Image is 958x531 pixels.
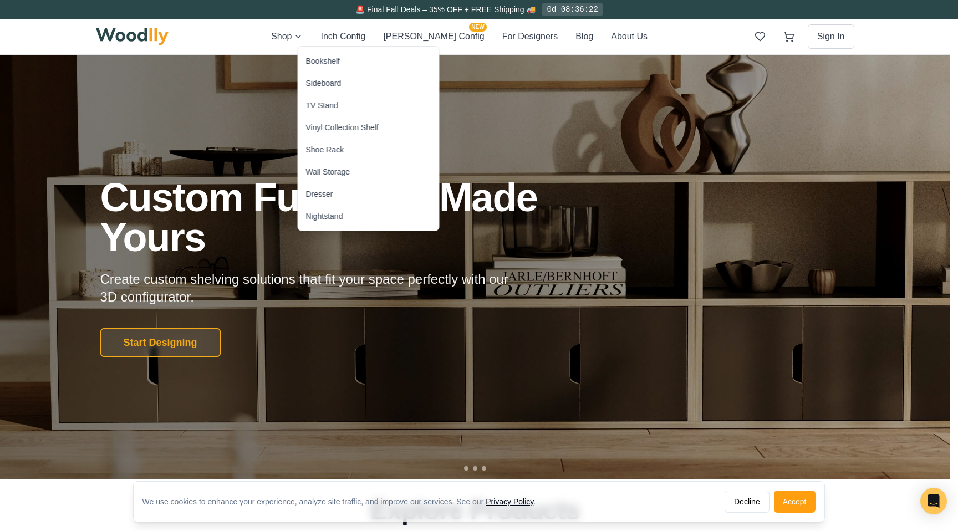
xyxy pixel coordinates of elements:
div: Shoe Rack [306,144,344,155]
div: Bookshelf [306,55,340,67]
div: Shop [298,46,440,231]
div: Nightstand [306,211,343,222]
div: Dresser [306,188,333,200]
div: Sideboard [306,78,342,89]
div: Vinyl Collection Shelf [306,122,379,133]
div: Wall Storage [306,166,350,177]
div: TV Stand [306,100,338,111]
